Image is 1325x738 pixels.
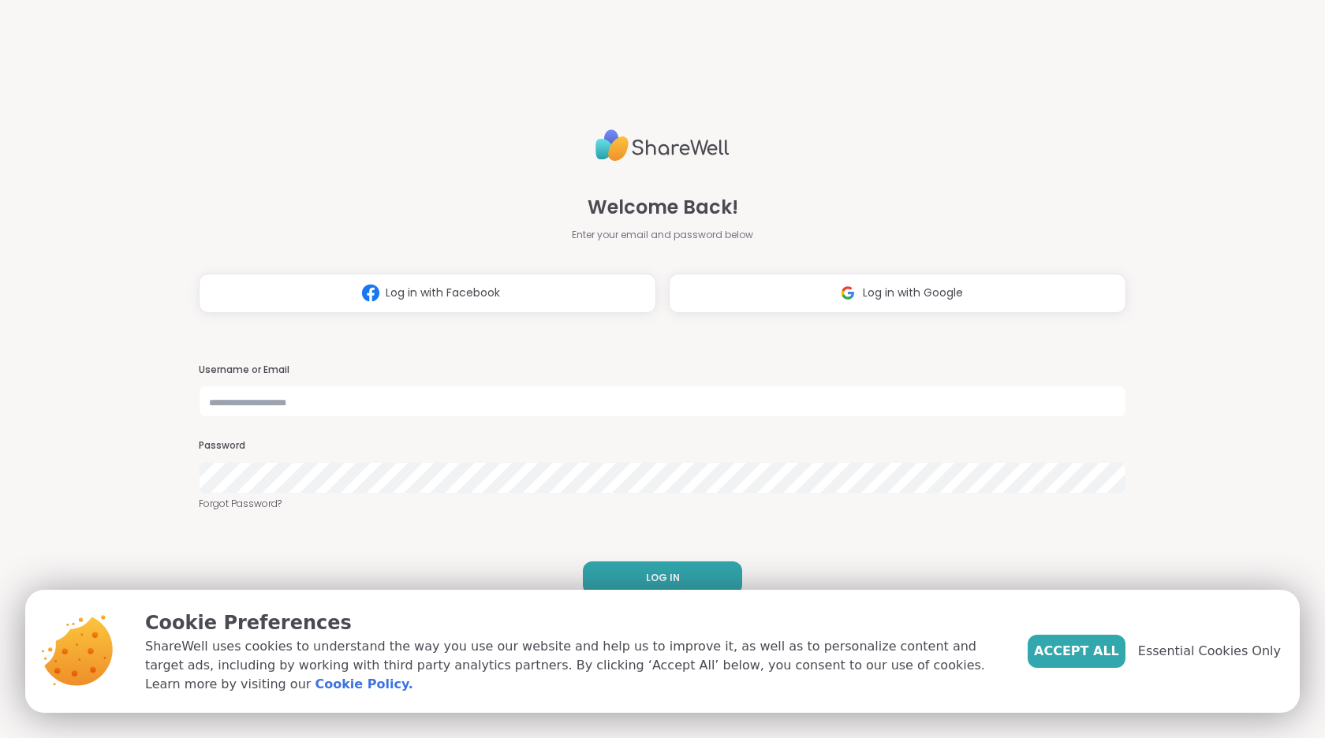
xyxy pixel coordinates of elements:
p: Cookie Preferences [145,609,1002,637]
button: Log in with Google [669,274,1126,313]
h3: Password [199,439,1126,453]
span: Log in with Facebook [386,285,500,301]
span: Enter your email and password below [572,228,753,242]
h3: Username or Email [199,363,1126,377]
a: Cookie Policy. [315,675,412,694]
img: ShareWell Logomark [356,278,386,307]
img: ShareWell Logomark [833,278,863,307]
img: ShareWell Logo [595,123,730,168]
p: ShareWell uses cookies to understand the way you use our website and help us to improve it, as we... [145,637,1002,694]
span: Essential Cookies Only [1138,642,1281,661]
span: Accept All [1034,642,1119,661]
button: LOG IN [583,561,742,594]
span: Welcome Back! [588,193,738,222]
span: Log in with Google [863,285,963,301]
a: Forgot Password? [199,497,1126,511]
button: Accept All [1028,635,1125,668]
button: Log in with Facebook [199,274,656,313]
span: LOG IN [646,571,680,585]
